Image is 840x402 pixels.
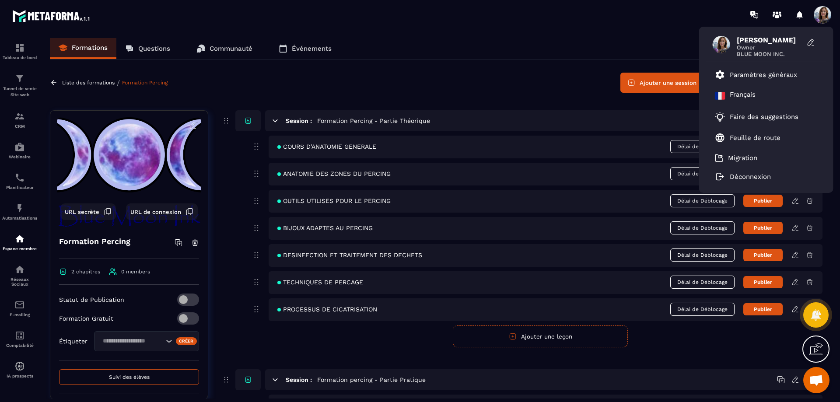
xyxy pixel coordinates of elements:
[670,140,735,153] span: Délai de Déblocage
[59,235,130,248] h4: Formation Percing
[130,209,181,215] span: URL de connexion
[743,195,783,207] button: Publier
[277,143,376,150] span: COURS D'ANATOMIE GENERALE
[14,330,25,341] img: accountant
[730,134,780,142] p: Feuille de route
[277,197,391,204] span: OUTILS UTILISES POUR LE PERCING
[620,73,703,93] button: Ajouter une session
[65,209,99,215] span: URL secrète
[2,246,37,251] p: Espace membre
[730,113,798,121] p: Faire des suggestions
[2,66,37,105] a: formationformationTunnel de vente Site web
[62,80,115,86] a: Liste des formations
[138,45,170,52] p: Questions
[14,234,25,244] img: automations
[292,45,332,52] p: Événements
[60,203,116,220] button: URL secrète
[59,296,124,303] p: Statut de Publication
[188,38,261,59] a: Communauté
[2,374,37,378] p: IA prospects
[670,194,735,207] span: Délai de Déblocage
[737,36,802,44] span: [PERSON_NAME]
[730,173,771,181] p: Déconnexion
[2,185,37,190] p: Planificateur
[317,116,430,125] h5: Formation Percing - Partie Théorique
[2,258,37,293] a: social-networksocial-networkRéseaux Sociaux
[72,44,108,52] p: Formations
[743,249,783,261] button: Publier
[2,216,37,220] p: Automatisations
[277,170,391,177] span: ANATOMIE DES ZONES DU PERCING
[2,154,37,159] p: Webinaire
[317,375,426,384] h5: Formation percing - Partie Pratique
[14,264,25,275] img: social-network
[670,248,735,262] span: Délai de Déblocage
[14,300,25,310] img: email
[117,79,120,87] span: /
[14,172,25,183] img: scheduler
[2,277,37,287] p: Réseaux Sociaux
[59,369,199,385] button: Suivi des élèves
[2,293,37,324] a: emailemailE-mailing
[2,135,37,166] a: automationsautomationsWebinaire
[277,279,363,286] span: TECHNIQUES DE PERCAGE
[59,315,113,322] p: Formation Gratuit
[277,252,422,259] span: DESINFECTION ET TRAITEMENT DES DECHETS
[2,86,37,98] p: Tunnel de vente Site web
[277,224,373,231] span: BIJOUX ADAPTES AU PERCING
[730,91,756,101] p: Français
[2,124,37,129] p: CRM
[2,166,37,196] a: schedulerschedulerPlanificateur
[71,269,100,275] span: 2 chapitres
[116,38,179,59] a: Questions
[50,38,116,59] a: Formations
[670,167,735,180] span: Délai de Déblocage
[57,117,201,227] img: background
[737,51,802,57] span: BLUE MOON INC.
[59,338,87,345] p: Étiqueter
[12,8,91,24] img: logo
[176,337,197,345] div: Créer
[2,343,37,348] p: Comptabilité
[210,45,252,52] p: Communauté
[453,325,628,347] button: Ajouter une leçon
[2,324,37,354] a: accountantaccountantComptabilité
[286,376,312,383] h6: Session :
[2,227,37,258] a: automationsautomationsEspace membre
[2,55,37,60] p: Tableau de bord
[94,331,199,351] div: Search for option
[670,303,735,316] span: Délai de Déblocage
[270,38,340,59] a: Événements
[670,276,735,289] span: Délai de Déblocage
[14,203,25,213] img: automations
[100,336,164,346] input: Search for option
[670,221,735,234] span: Délai de Déblocage
[743,303,783,315] button: Publier
[728,154,757,162] p: Migration
[14,361,25,371] img: automations
[14,42,25,53] img: formation
[286,117,312,124] h6: Session :
[715,133,780,143] a: Feuille de route
[715,112,807,122] a: Faire des suggestions
[14,73,25,84] img: formation
[743,276,783,288] button: Publier
[277,306,377,313] span: PROCESSUS DE CICATRISATION
[730,71,797,79] p: Paramètres généraux
[803,367,829,393] div: Ouvrir le chat
[2,196,37,227] a: automationsautomationsAutomatisations
[2,36,37,66] a: formationformationTableau de bord
[2,312,37,317] p: E-mailing
[109,374,150,380] span: Suivi des élèves
[14,111,25,122] img: formation
[122,80,168,86] a: Formation Percing
[737,44,802,51] span: Owner
[14,142,25,152] img: automations
[126,203,198,220] button: URL de connexion
[743,222,783,234] button: Publier
[715,70,797,80] a: Paramètres généraux
[2,105,37,135] a: formationformationCRM
[121,269,150,275] span: 0 members
[715,154,757,162] a: Migration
